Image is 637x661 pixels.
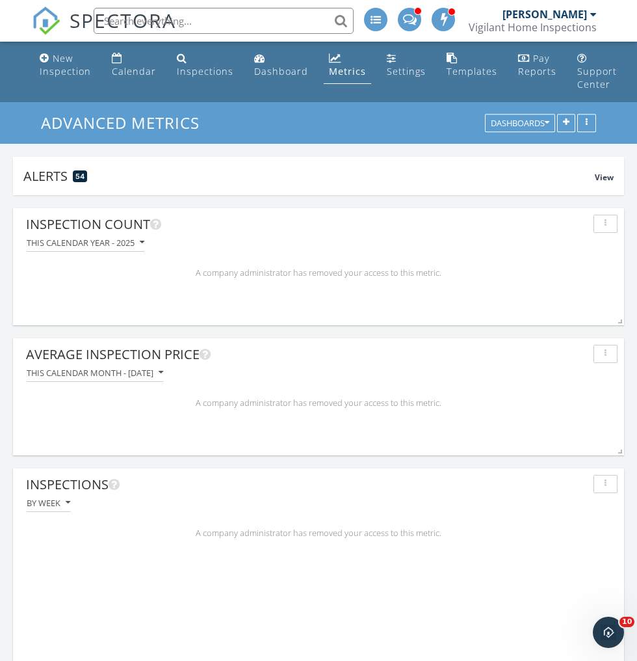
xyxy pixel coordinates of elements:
[572,47,622,97] a: Support Center
[34,47,96,84] a: New Inspection
[107,47,161,84] a: Calendar
[619,617,634,627] span: 10
[75,172,84,181] span: 54
[70,7,176,34] span: SPECTORA
[27,368,163,377] div: This calendar month - [DATE]
[249,47,313,84] a: Dashboard
[491,119,549,128] div: Dashboards
[502,8,587,21] div: [PERSON_NAME]
[518,52,556,77] div: Pay Reports
[26,345,588,364] div: Average Inspection Price
[329,65,366,77] div: Metrics
[41,112,211,133] a: Advanced Metrics
[593,617,624,648] iframe: Intercom live chat
[254,65,308,77] div: Dashboard
[387,65,426,77] div: Settings
[26,215,588,234] div: Inspection Count
[35,398,602,408] div: A company administrator has removed your access to this metric.
[513,47,562,84] a: Pay Reports
[35,528,602,538] div: A company administrator has removed your access to this metric.
[26,234,145,252] button: This calendar year - 2025
[35,267,602,278] div: A company administrator has removed your access to this metric.
[94,8,354,34] input: Search everything...
[112,65,156,77] div: Calendar
[441,47,502,84] a: Templates
[26,364,164,382] button: This calendar month - [DATE]
[595,172,614,183] span: View
[324,47,371,84] a: Metrics
[32,18,176,45] a: SPECTORA
[172,47,239,84] a: Inspections
[26,475,588,494] div: Inspections
[469,21,597,34] div: Vigilant Home Inspections
[485,115,555,133] button: Dashboards
[27,498,70,507] div: By week
[447,65,497,77] div: Templates
[177,65,233,77] div: Inspections
[26,494,71,512] button: By week
[32,7,60,35] img: The Best Home Inspection Software - Spectora
[40,52,91,77] div: New Inspection
[27,238,144,247] div: This calendar year - 2025
[23,167,595,185] div: Alerts
[382,47,431,84] a: Settings
[577,65,617,90] div: Support Center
